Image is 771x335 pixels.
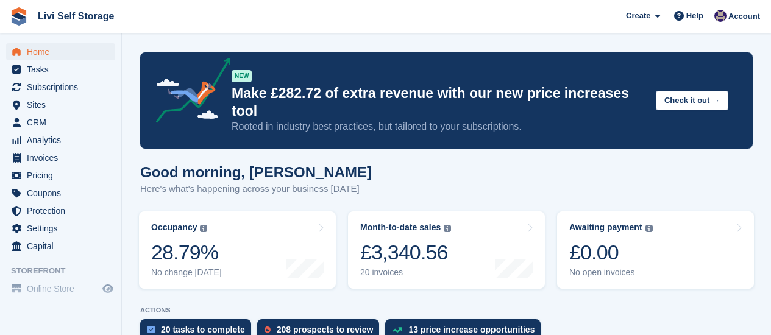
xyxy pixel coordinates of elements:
[27,280,100,297] span: Online Store
[33,6,119,26] a: Livi Self Storage
[6,220,115,237] a: menu
[686,10,703,22] span: Help
[151,222,197,233] div: Occupancy
[11,265,121,277] span: Storefront
[569,222,642,233] div: Awaiting payment
[139,211,336,289] a: Occupancy 28.79% No change [DATE]
[27,202,100,219] span: Protection
[645,225,653,232] img: icon-info-grey-7440780725fd019a000dd9b08b2336e03edf1995a4989e88bcd33f0948082b44.svg
[27,238,100,255] span: Capital
[10,7,28,26] img: stora-icon-8386f47178a22dfd0bd8f6a31ec36ba5ce8667c1dd55bd0f319d3a0aa187defe.svg
[232,85,646,120] p: Make £282.72 of extra revenue with our new price increases tool
[146,58,231,127] img: price-adjustments-announcement-icon-8257ccfd72463d97f412b2fc003d46551f7dbcb40ab6d574587a9cd5c0d94...
[161,325,245,334] div: 20 tasks to complete
[27,114,100,131] span: CRM
[27,185,100,202] span: Coupons
[557,211,754,289] a: Awaiting payment £0.00 No open invoices
[6,61,115,78] a: menu
[714,10,727,22] img: Jim
[6,96,115,113] a: menu
[151,240,222,265] div: 28.79%
[265,326,271,333] img: prospect-51fa495bee0391a8d652442698ab0144808aea92771e9ea1ae160a38d050c398.svg
[27,96,100,113] span: Sites
[728,10,760,23] span: Account
[140,164,372,180] h1: Good morning, [PERSON_NAME]
[569,267,653,278] div: No open invoices
[6,167,115,184] a: menu
[200,225,207,232] img: icon-info-grey-7440780725fd019a000dd9b08b2336e03edf1995a4989e88bcd33f0948082b44.svg
[6,79,115,96] a: menu
[6,238,115,255] a: menu
[348,211,545,289] a: Month-to-date sales £3,340.56 20 invoices
[27,43,100,60] span: Home
[6,114,115,131] a: menu
[444,225,451,232] img: icon-info-grey-7440780725fd019a000dd9b08b2336e03edf1995a4989e88bcd33f0948082b44.svg
[408,325,535,334] div: 13 price increase opportunities
[6,185,115,202] a: menu
[147,326,155,333] img: task-75834270c22a3079a89374b754ae025e5fb1db73e45f91037f5363f120a921f8.svg
[232,70,252,82] div: NEW
[360,267,451,278] div: 20 invoices
[393,327,402,333] img: price_increase_opportunities-93ffe204e8149a01c8c9dc8f82e8f89637d9d84a8eef4429ea346261dce0b2c0.svg
[140,182,372,196] p: Here's what's happening across your business [DATE]
[360,222,441,233] div: Month-to-date sales
[140,306,753,314] p: ACTIONS
[6,43,115,60] a: menu
[360,240,451,265] div: £3,340.56
[626,10,650,22] span: Create
[232,120,646,133] p: Rooted in industry best practices, but tailored to your subscriptions.
[27,132,100,149] span: Analytics
[656,91,728,111] button: Check it out →
[27,79,100,96] span: Subscriptions
[6,280,115,297] a: menu
[6,132,115,149] a: menu
[6,149,115,166] a: menu
[569,240,653,265] div: £0.00
[27,167,100,184] span: Pricing
[27,61,100,78] span: Tasks
[27,149,100,166] span: Invoices
[277,325,374,334] div: 208 prospects to review
[27,220,100,237] span: Settings
[6,202,115,219] a: menu
[151,267,222,278] div: No change [DATE]
[101,281,115,296] a: Preview store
